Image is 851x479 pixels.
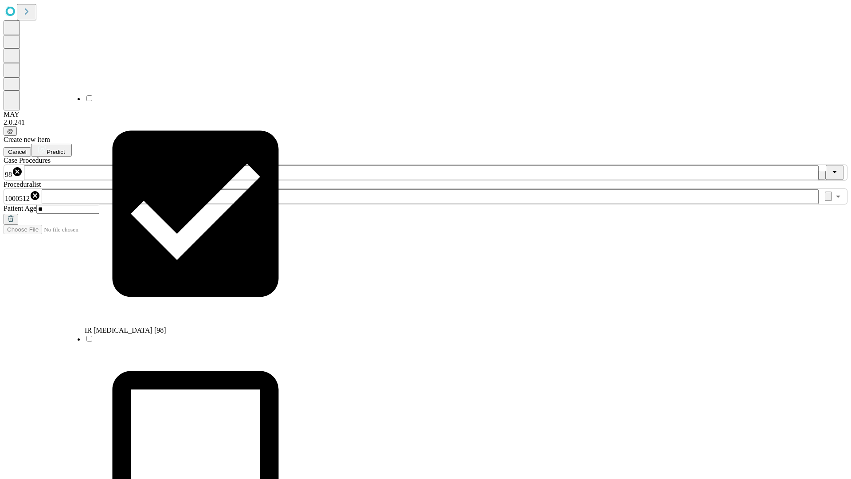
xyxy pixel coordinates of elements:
span: Patient Age [4,204,36,212]
button: Cancel [4,147,31,157]
div: 1000512 [5,190,40,203]
div: MAY [4,110,847,118]
span: Create new item [4,136,50,143]
span: Scheduled Procedure [4,157,51,164]
span: Proceduralist [4,181,41,188]
button: Close [826,165,843,180]
button: @ [4,126,17,136]
button: Clear [825,192,832,201]
span: Predict [47,149,65,155]
div: 98 [5,166,23,179]
span: @ [7,128,13,134]
div: 2.0.241 [4,118,847,126]
span: IR [MEDICAL_DATA] [98] [85,326,166,334]
span: Cancel [8,149,27,155]
span: 1000512 [5,195,30,202]
span: 98 [5,171,12,178]
button: Clear [819,171,826,180]
button: Predict [31,144,72,157]
button: Open [832,190,844,203]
